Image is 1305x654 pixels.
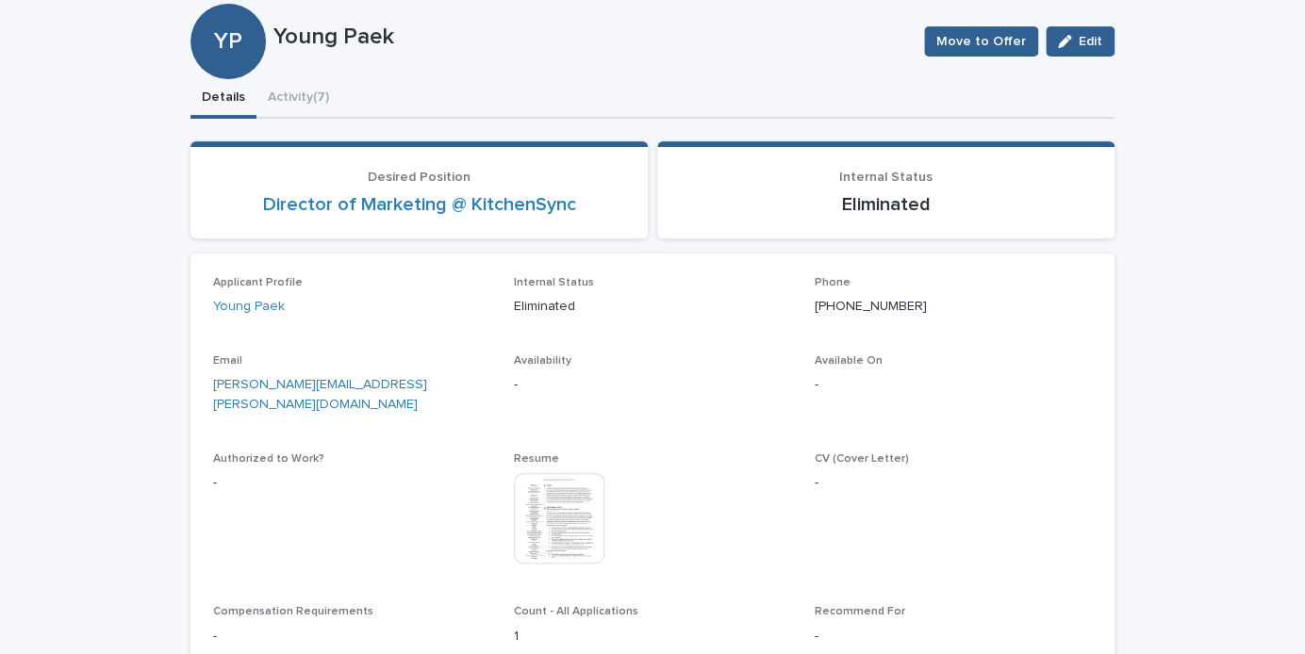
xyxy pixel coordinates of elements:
p: - [814,627,1092,646]
p: 1 [514,627,792,646]
a: [PHONE_NUMBER] [814,300,926,313]
p: - [213,473,491,493]
a: Young Paek [213,297,285,317]
span: Authorized to Work? [213,453,324,465]
button: Edit [1046,26,1115,57]
p: Eliminated [514,297,792,317]
span: Edit [1079,35,1102,48]
button: Details [190,79,256,119]
span: Availability [514,355,571,367]
p: Young Paek [273,24,909,51]
span: Compensation Requirements [213,606,373,617]
a: Director of Marketing @ KitchenSync [263,193,576,216]
a: [PERSON_NAME][EMAIL_ADDRESS][PERSON_NAME][DOMAIN_NAME] [213,378,427,411]
button: Activity (7) [256,79,340,119]
span: Count - All Applications [514,606,638,617]
span: CV (Cover Letter) [814,453,908,465]
p: - [514,375,792,395]
p: - [213,627,491,646]
button: Move to Offer [924,26,1038,57]
span: Recommend For [814,606,904,617]
span: Internal Status [839,171,933,184]
span: Email [213,355,242,367]
p: Eliminated [680,193,1092,216]
span: Phone [814,277,850,288]
p: - [814,473,1092,493]
span: Move to Offer [936,32,1026,51]
span: Resume [514,453,559,465]
p: - [814,375,1092,395]
span: Desired Position [368,171,471,184]
span: Applicant Profile [213,277,303,288]
span: Internal Status [514,277,594,288]
span: Available On [814,355,882,367]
